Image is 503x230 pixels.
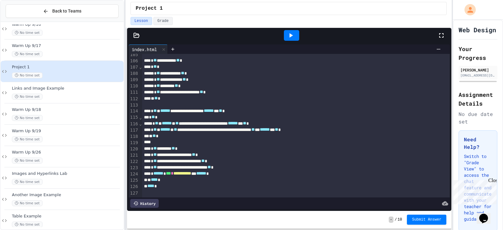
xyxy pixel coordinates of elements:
[459,90,497,108] h2: Assignment Details
[129,177,139,184] div: 125
[12,115,43,121] span: No time set
[139,115,142,120] span: Fold line
[12,107,122,112] span: Warm Up 9/18
[3,3,43,40] div: Chat with us now!Close
[451,178,497,204] iframe: chat widget
[129,96,139,102] div: 112
[129,46,160,53] div: index.html
[12,136,43,142] span: No time set
[129,58,139,64] div: 106
[389,217,393,223] span: -
[129,121,139,127] div: 116
[129,159,139,165] div: 122
[12,171,122,176] span: Images and Hyperlinks Lab
[129,108,139,114] div: 114
[12,22,122,27] span: Warm Up 9/16
[129,114,139,121] div: 115
[12,192,122,198] span: Another Image Example
[129,83,139,89] div: 110
[459,110,497,125] div: No due date set
[131,17,152,25] button: Lesson
[12,43,122,49] span: Warm Up 9/17
[459,25,496,34] h1: Web Design
[12,51,43,57] span: No time set
[129,52,139,58] div: 105
[6,4,119,18] button: Back to Teams
[464,136,492,151] h3: Need Help?
[12,200,43,206] span: No time set
[130,199,159,208] div: History
[129,171,139,177] div: 124
[12,150,122,155] span: Warm Up 9/26
[129,71,139,77] div: 108
[395,217,397,222] span: /
[12,30,43,36] span: No time set
[129,152,139,159] div: 121
[129,77,139,83] div: 109
[12,94,43,100] span: No time set
[129,89,139,96] div: 111
[52,8,81,14] span: Back to Teams
[129,127,139,133] div: 117
[12,222,43,227] span: No time set
[407,215,446,225] button: Submit Answer
[12,72,43,78] span: No time set
[129,165,139,171] div: 123
[458,3,477,17] div: My Account
[460,67,495,73] div: [PERSON_NAME]
[12,65,122,70] span: Project 1
[459,44,497,62] h2: Your Progress
[136,5,163,12] span: Project 1
[139,65,142,70] span: Fold line
[460,73,495,78] div: [EMAIL_ADDRESS][DOMAIN_NAME]
[398,217,402,222] span: 10
[12,179,43,185] span: No time set
[412,217,441,222] span: Submit Answer
[12,214,122,219] span: Table Example
[129,140,139,146] div: 119
[464,153,492,222] p: Switch to "Grade View" to access the chat feature and communicate with your teacher for help and ...
[129,64,139,71] div: 107
[477,205,497,224] iframe: chat widget
[129,184,139,190] div: 126
[139,121,142,126] span: Fold line
[129,44,168,54] div: index.html
[129,190,139,196] div: 127
[12,158,43,164] span: No time set
[129,133,139,140] div: 118
[153,17,173,25] button: Grade
[12,128,122,134] span: Warm Up 9/19
[129,146,139,152] div: 120
[12,86,122,91] span: Links and Image Example
[129,102,139,108] div: 113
